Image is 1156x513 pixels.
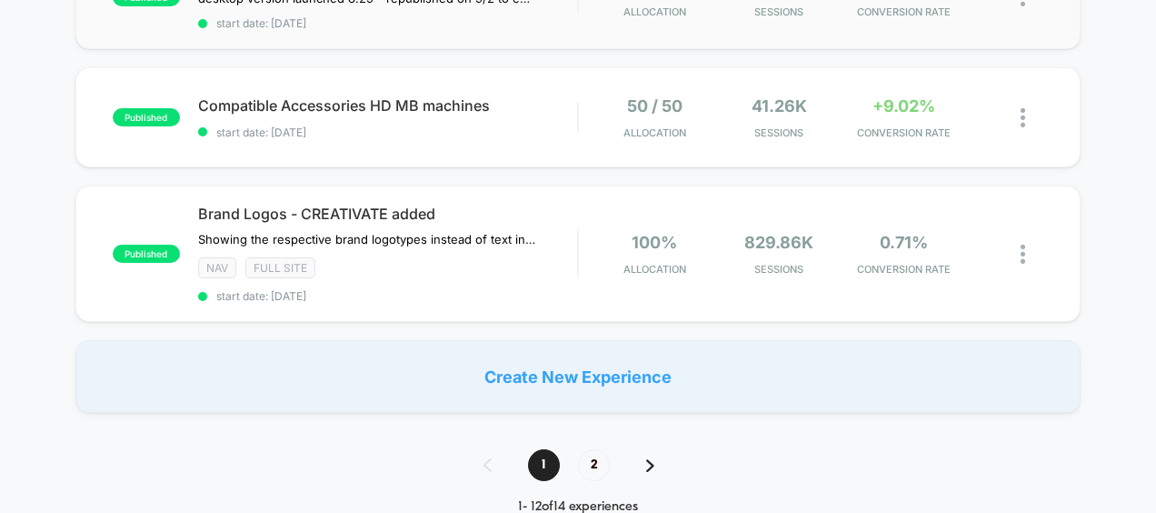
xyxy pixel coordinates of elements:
span: NAV [198,257,236,278]
img: pagination forward [646,459,654,472]
span: Allocation [623,5,686,18]
span: 1 [528,449,560,481]
span: 2 [578,449,610,481]
span: 0.71% [880,233,928,252]
span: Sessions [722,5,837,18]
img: close [1021,245,1025,264]
span: Allocation [623,126,686,139]
span: 829.86k [744,233,813,252]
span: start date: [DATE] [198,126,578,139]
span: start date: [DATE] [198,289,578,303]
span: Allocation [623,263,686,276]
span: 41.26k [752,96,807,116]
span: Sessions [722,126,837,139]
span: CONVERSION RATE [846,263,962,276]
span: Compatible Accessories HD MB machines [198,96,578,115]
div: Create New Experience [75,340,1081,413]
span: Showing the respective brand logotypes instead of text in tabs [198,232,535,246]
img: close [1021,108,1025,127]
span: CONVERSION RATE [846,5,962,18]
span: published [113,245,180,263]
span: +9.02% [872,96,935,116]
span: published [113,108,180,126]
span: Sessions [722,263,837,276]
span: Full site [245,257,315,278]
span: CONVERSION RATE [846,126,962,139]
span: start date: [DATE] [198,16,578,30]
span: Brand Logos - CREATIVATE added [198,205,578,223]
span: 50 / 50 [627,96,683,116]
span: 100% [632,233,677,252]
